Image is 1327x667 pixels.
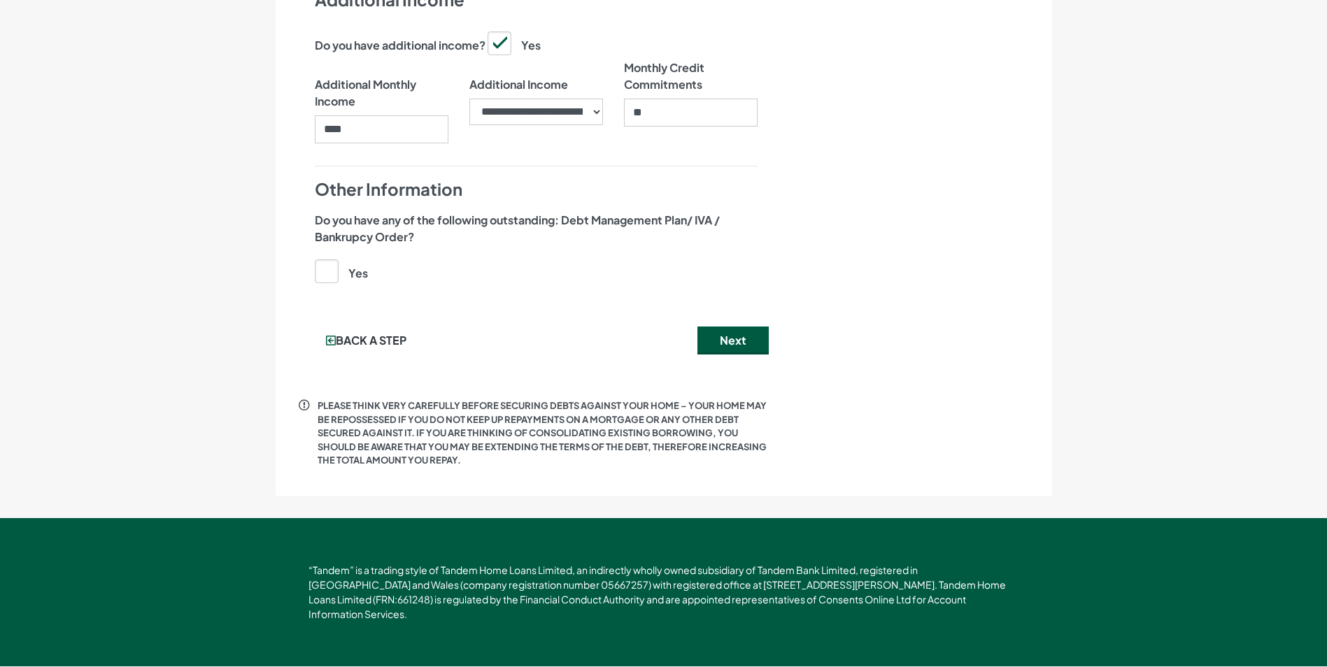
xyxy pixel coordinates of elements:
label: Additional Monthly Income [315,59,448,110]
p: “Tandem” is a trading style of Tandem Home Loans Limited, an indirectly wholly owned subsidiary o... [308,563,1019,622]
label: Do you have any of the following outstanding: Debt Management Plan/ IVA / Bankrupcy Order? [315,212,758,245]
h4: Other Information [315,178,758,201]
label: Monthly Credit Commitments [624,59,758,93]
label: Do you have additional income? [315,37,485,54]
label: Additional Income [469,59,568,93]
label: Yes [315,259,368,282]
button: Back a step [304,327,429,354]
label: Yes [488,31,541,54]
button: Next [697,327,769,354]
p: PLEASE THINK VERY CAREFULLY BEFORE SECURING DEBTS AGAINST YOUR HOME – YOUR HOME MAY BE REPOSSESSE... [318,399,769,468]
